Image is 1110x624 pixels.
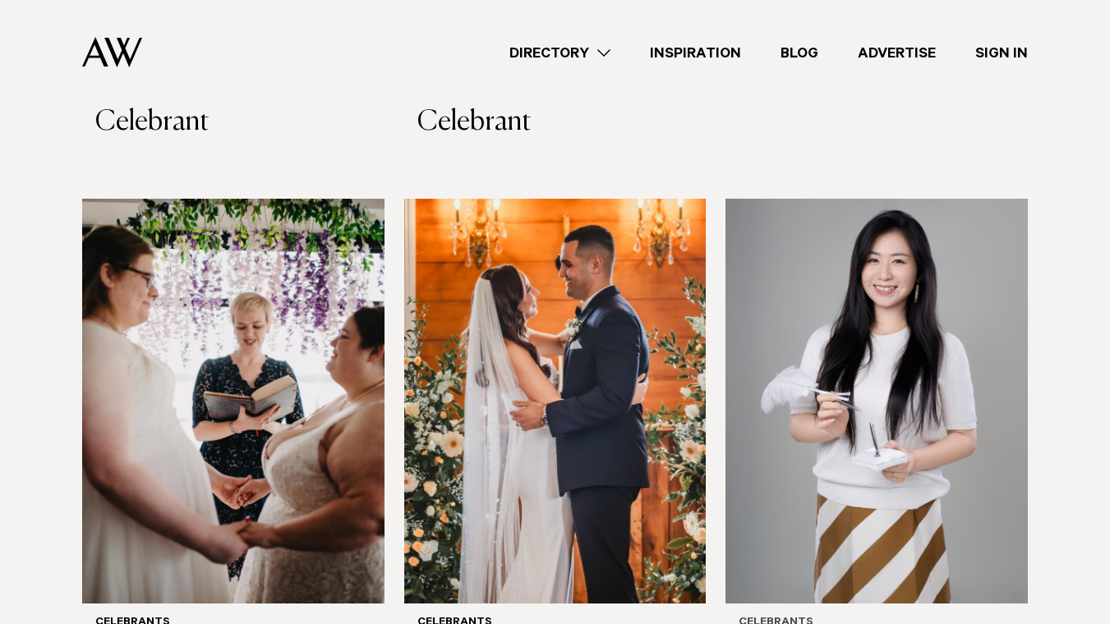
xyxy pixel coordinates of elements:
[404,199,707,603] img: Auckland Weddings Celebrants | Lucky in Love Mini Weddings + Marriage Celebrant
[82,199,385,603] img: Auckland Weddings Celebrants | Laura Giddey
[95,72,371,140] h3: [PERSON_NAME] Celebrant
[956,42,1048,64] a: Sign In
[490,42,630,64] a: Directory
[417,72,693,140] h3: [PERSON_NAME] Celebrant
[630,42,761,64] a: Inspiration
[761,42,838,64] a: Blog
[838,42,956,64] a: Advertise
[82,37,142,67] img: Auckland Weddings Logo
[725,199,1028,603] img: Auckland Weddings Celebrants | Melody Kee - Trilingual Chinese Celebrant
